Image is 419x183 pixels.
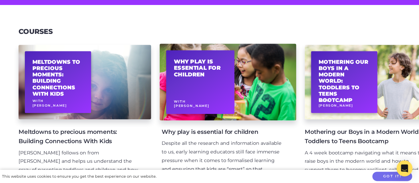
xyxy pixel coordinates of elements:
[396,160,412,176] div: Open Intercom Messenger
[32,104,67,107] span: [PERSON_NAME]
[174,100,185,103] span: With
[174,104,209,108] span: [PERSON_NAME]
[32,59,84,97] h2: Meltdowns to precious moments: Building Connections With Kids
[32,99,44,103] span: With
[319,59,370,103] h2: Mothering our Boys in a Modern World: Toddlers to Teens Bootcamp
[372,172,412,181] button: Got it!
[2,173,156,180] div: This website uses cookies to ensure you get the best experience on our website.
[19,28,53,36] h3: Courses
[319,99,330,103] span: With
[162,139,284,174] div: Despite all the research and information available to us, early learning educators still face imm...
[19,127,140,146] h4: Meltdowns to precious moments: Building Connections With Kids
[319,104,353,107] span: [PERSON_NAME]
[174,58,227,78] h2: Why play is essential for children
[162,127,284,137] h4: Why play is essential for children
